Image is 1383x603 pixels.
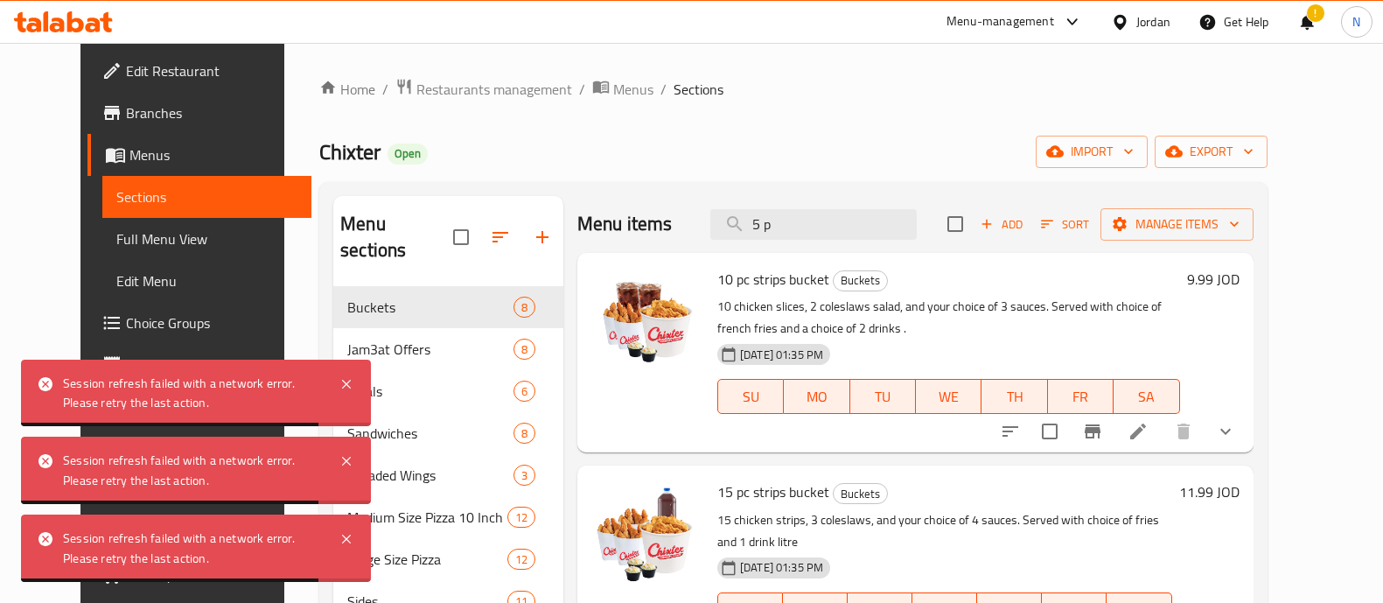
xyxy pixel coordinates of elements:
[87,512,311,554] a: Coverage Report
[416,79,572,100] span: Restaurants management
[479,216,521,258] span: Sort sections
[725,384,777,410] span: SU
[347,465,513,486] span: Breaded Wings
[514,341,534,358] span: 8
[577,211,673,237] h2: Menu items
[102,260,311,302] a: Edit Menu
[1136,12,1170,32] div: Jordan
[1037,211,1093,238] button: Sort
[1215,421,1236,442] svg: Show Choices
[1352,12,1360,32] span: N
[102,218,311,260] a: Full Menu View
[717,509,1172,553] p: 15 chicken strips, 3 coleslaws, and your choice of 4 sauces. Served with choice of fries and 1 dr...
[443,219,479,256] span: Select all sections
[591,267,703,379] img: 10 pc strips bucket
[513,465,535,486] div: items
[126,312,297,333] span: Choice Groups
[833,483,888,504] div: Buckets
[102,176,311,218] a: Sections
[514,299,534,316] span: 8
[395,78,572,101] a: Restaurants management
[1055,384,1107,410] span: FR
[784,379,849,414] button: MO
[833,270,888,291] div: Buckets
[333,538,563,580] div: Large Size Pizza12
[347,381,513,402] span: Meals
[513,381,535,402] div: items
[514,425,534,442] span: 8
[988,384,1040,410] span: TH
[1100,208,1254,241] button: Manage items
[521,216,563,258] button: Add section
[1155,136,1268,168] button: export
[1030,211,1100,238] span: Sort items
[591,480,703,592] img: 15 pc strips bucket
[592,78,653,101] a: Menus
[340,211,453,263] h2: Menu sections
[981,379,1047,414] button: TH
[1121,384,1172,410] span: SA
[1041,214,1089,235] span: Sort
[1187,267,1240,291] h6: 9.99 JOD
[87,134,311,176] a: Menus
[129,144,297,165] span: Menus
[834,270,887,291] span: Buckets
[116,186,297,207] span: Sections
[116,270,297,291] span: Edit Menu
[923,384,974,410] span: WE
[1169,141,1254,163] span: export
[87,344,311,386] a: Coupons
[717,266,829,292] span: 10 pc strips bucket
[1048,379,1114,414] button: FR
[513,423,535,444] div: items
[1205,410,1247,452] button: show more
[347,549,507,570] span: Large Size Pizza
[834,484,887,504] span: Buckets
[333,286,563,328] div: Buckets8
[347,423,513,444] span: Sandwiches
[63,374,322,413] div: Session refresh failed with a network error. Please retry the last action.
[1114,214,1240,235] span: Manage items
[514,383,534,400] span: 6
[333,328,563,370] div: Jam3at Offers8
[388,144,428,165] div: Open
[382,79,388,100] li: /
[733,559,830,576] span: [DATE] 01:35 PM
[347,297,513,318] span: Buckets
[514,467,534,484] span: 3
[1050,141,1134,163] span: import
[1114,379,1179,414] button: SA
[87,92,311,134] a: Branches
[347,507,507,528] span: Medium Size Pizza 10 Inch
[579,79,585,100] li: /
[989,410,1031,452] button: sort-choices
[978,214,1025,235] span: Add
[1072,410,1114,452] button: Branch-specific-item
[1163,410,1205,452] button: delete
[333,454,563,496] div: Breaded Wings3
[850,379,916,414] button: TU
[126,354,297,375] span: Coupons
[126,60,297,81] span: Edit Restaurant
[508,551,534,568] span: 12
[660,79,667,100] li: /
[937,206,974,242] span: Select section
[791,384,842,410] span: MO
[717,296,1180,340] p: 10 chicken slices, 2 coleslaws salad, and your choice of 3 sauces. Served with choice of french f...
[126,564,297,585] span: Grocery Checklist
[710,209,917,240] input: search
[717,379,784,414] button: SU
[1128,421,1149,442] a: Edit menu item
[916,379,981,414] button: WE
[974,211,1030,238] span: Add item
[126,102,297,123] span: Branches
[733,347,830,363] span: [DATE] 01:35 PM
[347,339,513,360] span: Jam3at Offers
[946,11,1054,32] div: Menu-management
[116,228,297,249] span: Full Menu View
[333,496,563,538] div: Medium Size Pizza 10 Inch12
[974,211,1030,238] button: Add
[857,384,909,410] span: TU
